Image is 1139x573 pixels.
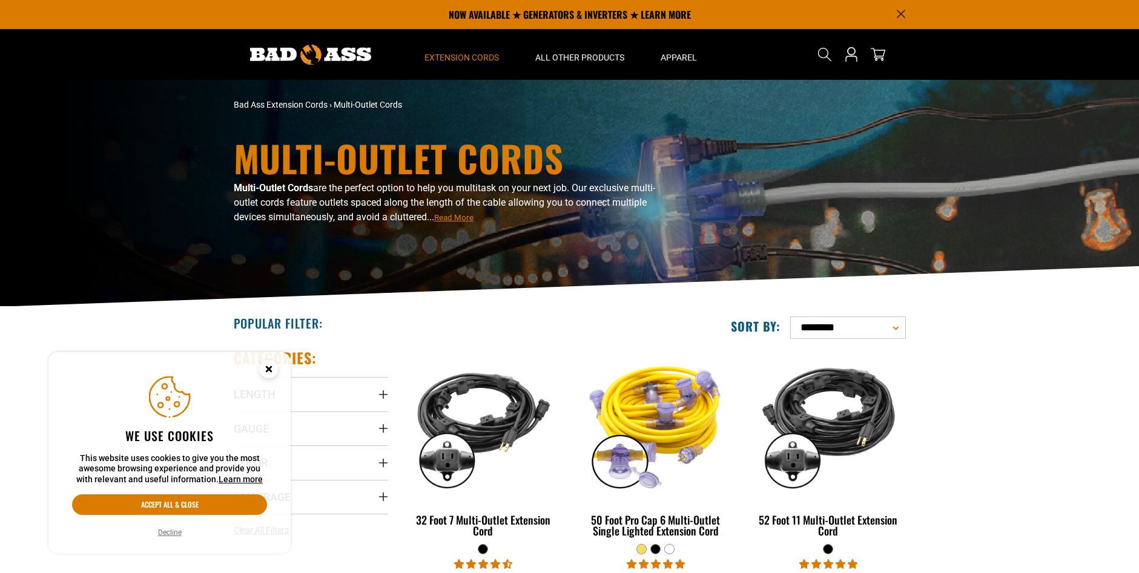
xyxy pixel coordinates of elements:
[234,411,388,445] summary: Gauge
[578,349,733,543] a: yellow 50 Foot Pro Cap 6 Multi-Outlet Single Lighted Extension Cord
[154,526,185,539] button: Decline
[406,29,517,80] summary: Extension Cords
[578,514,733,536] div: 50 Foot Pro Cap 6 Multi-Outlet Single Lighted Extension Cord
[219,474,263,484] a: Learn more
[234,349,317,367] h2: Categories:
[334,100,402,110] span: Multi-Outlet Cords
[642,29,715,80] summary: Apparel
[661,52,697,63] span: Apparel
[406,349,561,543] a: black 32 Foot 7 Multi-Outlet Extension Cord
[234,182,655,223] span: are the perfect option to help you multitask on your next job. Our exclusive multi-outlet cords f...
[799,558,857,570] span: 4.95 stars
[72,494,267,515] button: Accept all & close
[234,140,676,176] h1: Multi-Outlet Cords
[751,514,905,536] div: 52 Foot 11 Multi-Outlet Extension Cord
[48,352,291,554] aside: Cookie Consent
[627,558,685,570] span: 4.80 stars
[579,355,732,494] img: yellow
[535,52,624,63] span: All Other Products
[250,45,371,65] img: Bad Ass Extension Cords
[424,52,499,63] span: Extension Cords
[234,445,388,479] summary: Color
[72,453,267,485] p: This website uses cookies to give you the most awesome browsing experience and provide you with r...
[234,315,323,331] h2: Popular Filter:
[751,349,905,543] a: black 52 Foot 11 Multi-Outlet Extension Cord
[234,480,388,514] summary: Amperage
[406,514,561,536] div: 32 Foot 7 Multi-Outlet Extension Cord
[407,355,560,494] img: black
[329,100,332,110] span: ›
[234,182,313,194] b: Multi-Outlet Cords
[434,213,474,222] span: Read More
[72,428,267,444] h2: We use cookies
[731,318,781,334] label: Sort by:
[234,100,328,110] a: Bad Ass Extension Cords
[234,99,676,111] nav: breadcrumbs
[815,45,834,64] summary: Search
[234,377,388,411] summary: Length
[752,355,905,494] img: black
[454,558,512,570] span: 4.74 stars
[517,29,642,80] summary: All Other Products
